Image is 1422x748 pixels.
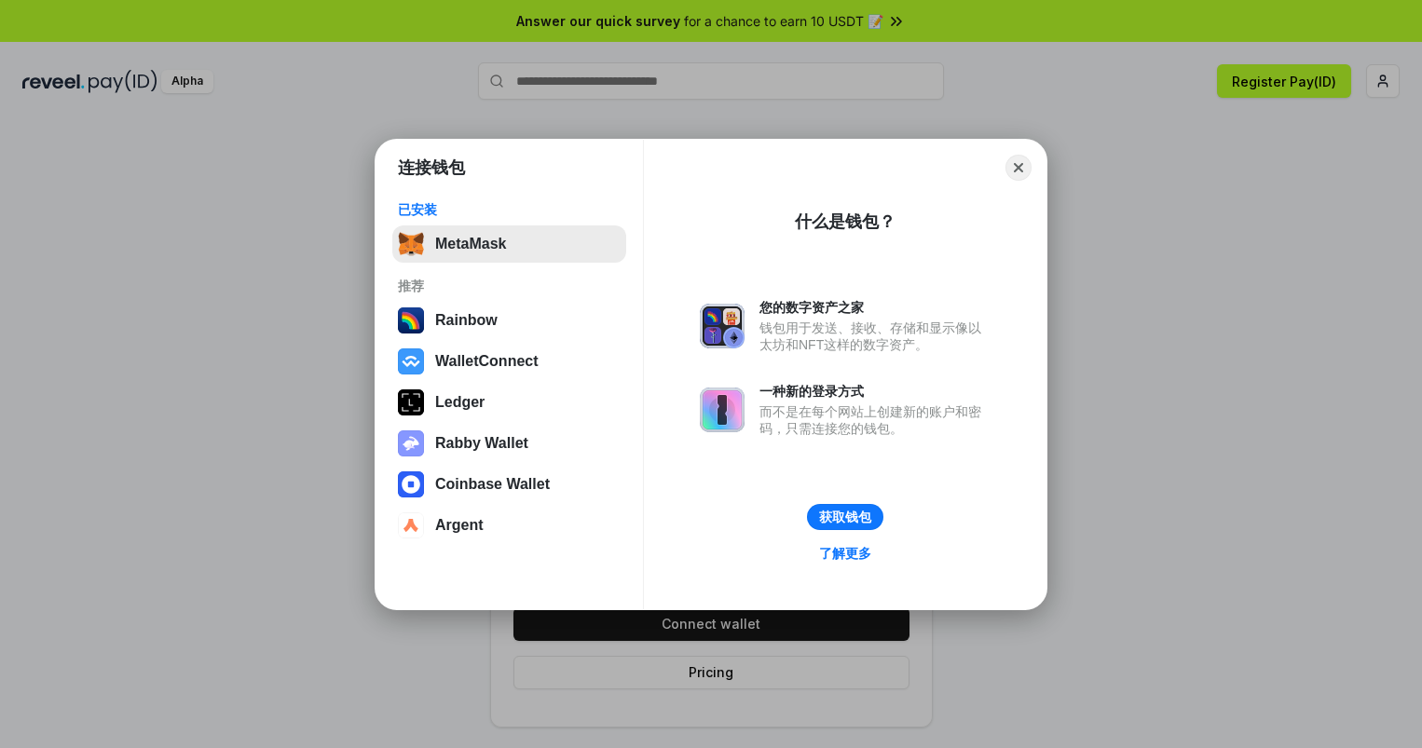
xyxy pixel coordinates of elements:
h1: 连接钱包 [398,156,465,179]
div: 您的数字资产之家 [759,299,991,316]
div: 一种新的登录方式 [759,383,991,400]
img: svg+xml,%3Csvg%20width%3D%2228%22%20height%3D%2228%22%20viewBox%3D%220%200%2028%2028%22%20fill%3D... [398,512,424,538]
img: svg+xml,%3Csvg%20xmlns%3D%22http%3A%2F%2Fwww.w3.org%2F2000%2Fsvg%22%20fill%3D%22none%22%20viewBox... [700,304,745,348]
div: Coinbase Wallet [435,476,550,493]
img: svg+xml,%3Csvg%20width%3D%2228%22%20height%3D%2228%22%20viewBox%3D%220%200%2028%2028%22%20fill%3D... [398,348,424,374]
a: 了解更多 [808,541,882,565]
img: svg+xml,%3Csvg%20width%3D%22120%22%20height%3D%22120%22%20viewBox%3D%220%200%20120%20120%22%20fil... [398,307,424,333]
div: Argent [435,517,484,534]
button: Close [1005,155,1032,181]
img: svg+xml,%3Csvg%20fill%3D%22none%22%20height%3D%2233%22%20viewBox%3D%220%200%2035%2033%22%20width%... [398,231,424,257]
div: 什么是钱包？ [795,211,896,233]
button: Ledger [392,384,626,421]
img: svg+xml,%3Csvg%20xmlns%3D%22http%3A%2F%2Fwww.w3.org%2F2000%2Fsvg%22%20fill%3D%22none%22%20viewBox... [398,430,424,456]
button: Argent [392,507,626,544]
div: MetaMask [435,236,506,252]
div: 了解更多 [819,545,871,562]
div: 钱包用于发送、接收、存储和显示像以太坊和NFT这样的数字资产。 [759,320,991,353]
div: 而不是在每个网站上创建新的账户和密码，只需连接您的钱包。 [759,403,991,437]
img: svg+xml,%3Csvg%20xmlns%3D%22http%3A%2F%2Fwww.w3.org%2F2000%2Fsvg%22%20fill%3D%22none%22%20viewBox... [700,388,745,432]
img: svg+xml,%3Csvg%20xmlns%3D%22http%3A%2F%2Fwww.w3.org%2F2000%2Fsvg%22%20width%3D%2228%22%20height%3... [398,389,424,415]
div: 已安装 [398,201,621,218]
img: svg+xml,%3Csvg%20width%3D%2228%22%20height%3D%2228%22%20viewBox%3D%220%200%2028%2028%22%20fill%3D... [398,471,424,497]
button: MetaMask [392,225,626,263]
button: 获取钱包 [807,504,883,530]
div: Rabby Wallet [435,435,528,452]
button: Rainbow [392,302,626,339]
button: WalletConnect [392,343,626,380]
div: 推荐 [398,278,621,294]
div: WalletConnect [435,353,539,370]
div: Ledger [435,394,485,411]
div: Rainbow [435,312,498,329]
button: Coinbase Wallet [392,466,626,503]
div: 获取钱包 [819,509,871,525]
button: Rabby Wallet [392,425,626,462]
